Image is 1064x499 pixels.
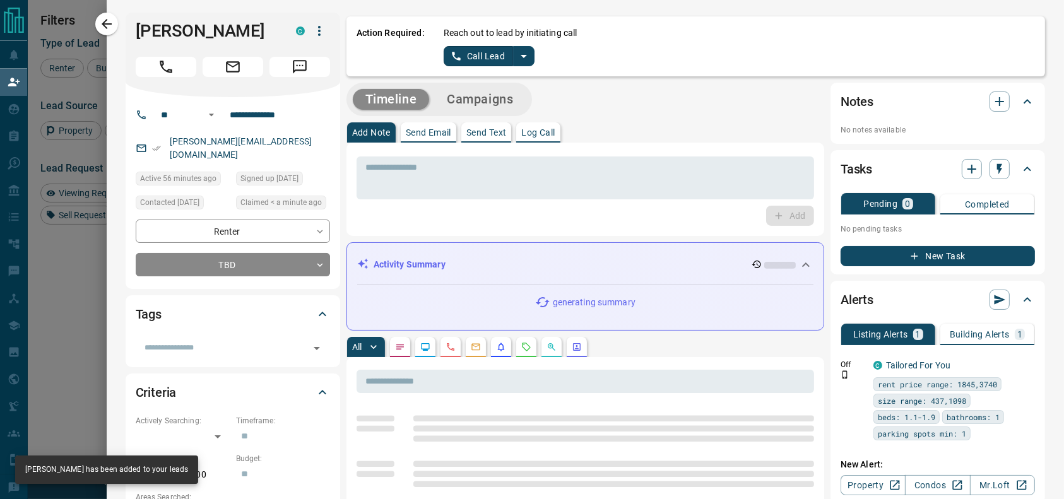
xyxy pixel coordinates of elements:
button: Open [204,107,219,122]
span: Message [269,57,330,77]
p: No pending tasks [841,220,1035,238]
p: All [352,343,362,351]
div: Criteria [136,377,330,408]
button: Campaigns [434,89,526,110]
a: Tailored For You [886,360,950,370]
svg: Push Notification Only [841,370,849,379]
button: New Task [841,246,1035,266]
a: Condos [905,475,970,495]
p: 1 [1017,330,1022,339]
a: Property [841,475,906,495]
h2: Notes [841,91,873,112]
p: Timeframe: [236,415,330,426]
div: Tasks [841,154,1035,184]
svg: Requests [521,342,531,352]
h1: [PERSON_NAME] [136,21,277,41]
p: 0 [905,199,910,208]
p: Budget: [236,453,330,464]
span: Claimed < a minute ago [240,196,322,209]
div: Mon Aug 18 2025 [236,196,330,213]
svg: Emails [471,342,481,352]
div: Mon Aug 18 2025 [136,172,230,189]
p: Listing Alerts [853,330,908,339]
button: Timeline [353,89,430,110]
svg: Notes [395,342,405,352]
svg: Calls [446,342,456,352]
a: Mr.Loft [970,475,1035,495]
div: TBD [136,253,330,276]
h2: Criteria [136,382,177,402]
p: Send Email [406,128,451,137]
p: generating summary [553,296,635,309]
h2: Alerts [841,290,873,310]
p: Add Note [352,128,391,137]
div: split button [444,46,535,66]
p: Log Call [521,128,555,137]
p: Activity Summary [374,258,446,271]
span: bathrooms: 1 [947,411,1000,423]
p: Building Alerts [950,330,1010,339]
span: Call [136,57,196,77]
span: Email [203,57,263,77]
div: Wed Nov 18 2020 [236,172,330,189]
p: Completed [965,200,1010,209]
div: Tags [136,299,330,329]
span: beds: 1.1-1.9 [878,411,935,423]
p: 1 [916,330,921,339]
p: No notes available [841,124,1035,136]
h2: Tasks [841,159,872,179]
span: parking spots min: 1 [878,427,966,440]
svg: Agent Actions [572,342,582,352]
span: Contacted [DATE] [140,196,199,209]
div: [PERSON_NAME] has been added to your leads [25,459,188,480]
div: Activity Summary [357,253,813,276]
p: Search Range: [136,453,230,464]
p: Off [841,359,866,370]
svg: Email Verified [152,144,161,153]
div: Alerts [841,285,1035,315]
div: condos.ca [873,361,882,370]
span: Signed up [DATE] [240,172,299,185]
p: New Alert: [841,458,1035,471]
p: Actively Searching: [136,415,230,426]
h2: Tags [136,304,162,324]
div: Mon Aug 01 2022 [136,196,230,213]
p: Reach out to lead by initiating call [444,26,577,40]
span: Active 56 minutes ago [140,172,216,185]
div: condos.ca [296,26,305,35]
svg: Lead Browsing Activity [420,342,430,352]
p: Pending [863,199,897,208]
button: Call Lead [444,46,514,66]
svg: Listing Alerts [496,342,506,352]
div: Renter [136,220,330,243]
span: rent price range: 1845,3740 [878,378,997,390]
svg: Opportunities [547,342,557,352]
span: size range: 437,1098 [878,394,966,407]
p: Send Text [466,128,507,137]
div: Notes [841,86,1035,117]
a: [PERSON_NAME][EMAIL_ADDRESS][DOMAIN_NAME] [170,136,312,160]
button: Open [308,339,326,357]
p: Action Required: [357,26,425,66]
